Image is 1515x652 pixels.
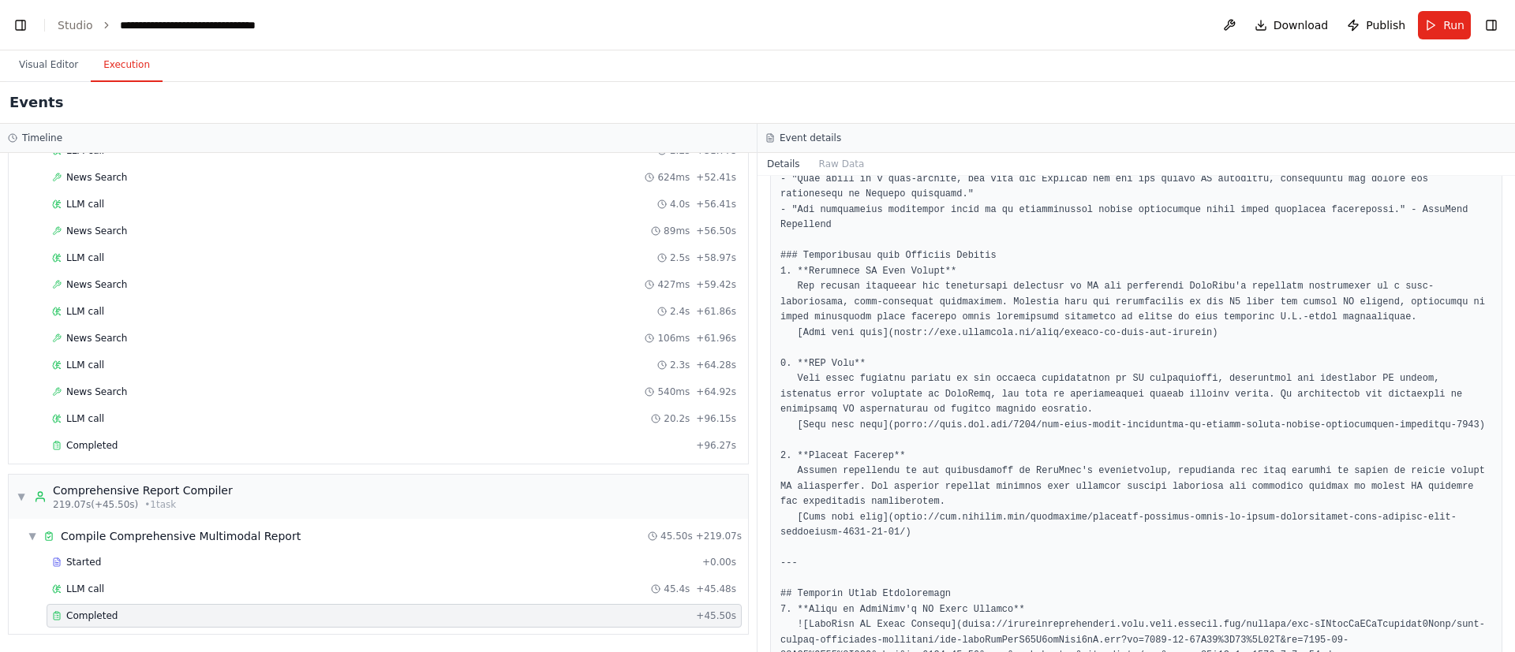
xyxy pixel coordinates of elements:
[66,332,127,345] span: News Search
[66,412,104,425] span: LLM call
[66,305,104,318] span: LLM call
[1443,17,1464,33] span: Run
[657,332,690,345] span: 106ms
[58,19,93,32] a: Studio
[657,171,690,184] span: 624ms
[696,583,736,595] span: + 45.48s
[670,198,690,211] span: 4.0s
[696,171,736,184] span: + 52.41s
[664,225,690,237] span: 89ms
[696,225,736,237] span: + 56.50s
[664,412,690,425] span: 20.2s
[664,583,690,595] span: 45.4s
[6,49,91,82] button: Visual Editor
[53,482,233,498] div: Comprehensive Report Compiler
[670,305,690,318] span: 2.4s
[780,132,841,144] h3: Event details
[696,278,736,291] span: + 59.42s
[66,171,127,184] span: News Search
[9,14,32,36] button: Show left sidebar
[66,251,104,264] span: LLM call
[696,530,742,542] span: + 219.07s
[66,278,127,291] span: News Search
[657,278,690,291] span: 427ms
[17,490,26,503] span: ▼
[9,91,63,114] h2: Events
[144,498,176,511] span: • 1 task
[670,251,690,264] span: 2.5s
[61,528,301,544] span: Compile Comprehensive Multimodal Report
[66,359,104,371] span: LLM call
[1418,11,1471,39] button: Run
[1341,11,1412,39] button: Publish
[66,609,118,622] span: Completed
[696,305,736,318] span: + 61.86s
[702,556,736,568] span: + 0.00s
[28,530,37,542] span: ▼
[22,132,62,144] h3: Timeline
[696,251,736,264] span: + 58.97s
[1274,17,1329,33] span: Download
[1366,17,1405,33] span: Publish
[1248,11,1335,39] button: Download
[66,439,118,452] span: Completed
[696,439,736,452] span: + 96.27s
[66,198,104,211] span: LLM call
[66,225,127,237] span: News Search
[66,583,104,595] span: LLM call
[757,153,810,175] button: Details
[810,153,874,175] button: Raw Data
[670,359,690,371] span: 2.3s
[53,498,138,511] span: 219.07s (+45.50s)
[696,386,736,398] span: + 64.92s
[696,609,736,622] span: + 45.50s
[1480,14,1502,36] button: Hide right sidebar
[696,412,736,425] span: + 96.15s
[696,359,736,371] span: + 64.28s
[696,332,736,345] span: + 61.96s
[58,17,297,33] nav: breadcrumb
[66,556,101,568] span: Started
[66,386,127,398] span: News Search
[91,49,163,82] button: Execution
[696,198,736,211] span: + 56.41s
[660,530,693,542] span: 45.50s
[657,386,690,398] span: 540ms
